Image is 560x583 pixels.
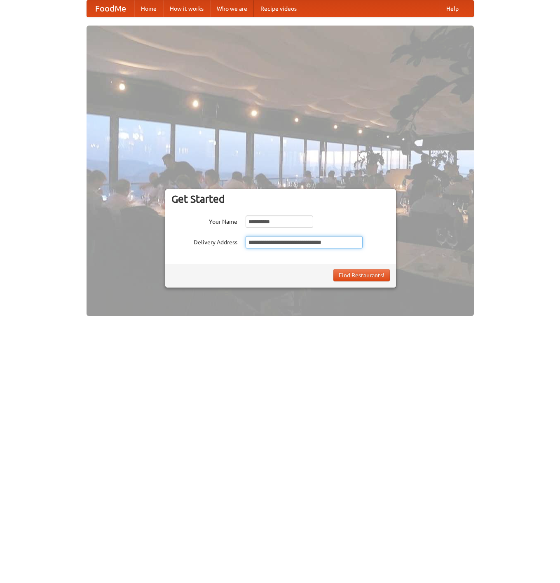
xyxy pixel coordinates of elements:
a: Home [134,0,163,17]
a: How it works [163,0,210,17]
label: Delivery Address [171,236,237,246]
button: Find Restaurants! [333,269,390,281]
h3: Get Started [171,193,390,205]
a: Recipe videos [254,0,303,17]
a: FoodMe [87,0,134,17]
a: Help [440,0,465,17]
label: Your Name [171,215,237,226]
a: Who we are [210,0,254,17]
